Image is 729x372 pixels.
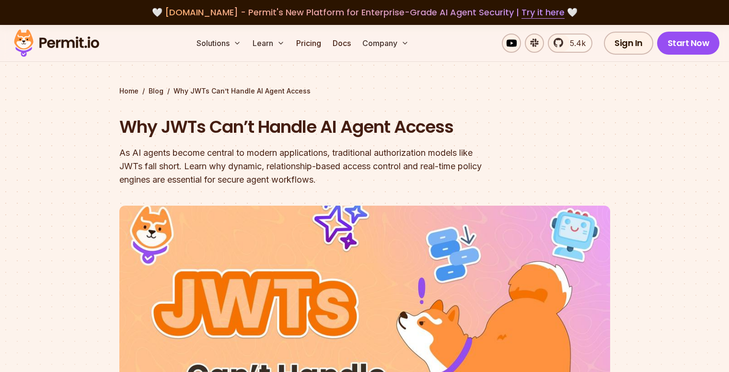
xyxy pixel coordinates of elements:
[23,6,706,19] div: 🤍 🤍
[119,86,139,96] a: Home
[329,34,355,53] a: Docs
[193,34,245,53] button: Solutions
[359,34,413,53] button: Company
[10,27,104,59] img: Permit logo
[657,32,720,55] a: Start Now
[165,6,565,18] span: [DOMAIN_NAME] - Permit's New Platform for Enterprise-Grade AI Agent Security |
[119,115,487,139] h1: Why JWTs Can’t Handle AI Agent Access
[119,146,487,186] div: As AI agents become central to modern applications, traditional authorization models like JWTs fa...
[292,34,325,53] a: Pricing
[548,34,592,53] a: 5.4k
[149,86,163,96] a: Blog
[249,34,289,53] button: Learn
[564,37,586,49] span: 5.4k
[119,86,610,96] div: / /
[521,6,565,19] a: Try it here
[604,32,653,55] a: Sign In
